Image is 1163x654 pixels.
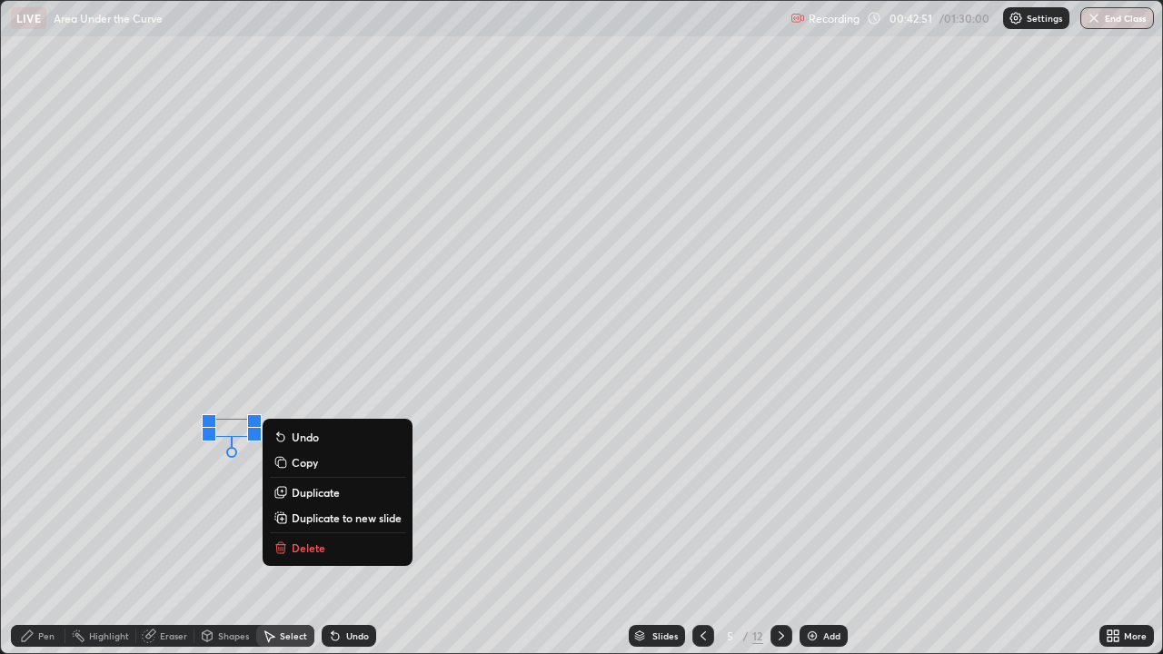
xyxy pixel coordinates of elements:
button: Undo [270,426,405,448]
div: Undo [346,631,369,640]
button: End Class [1080,7,1154,29]
button: Duplicate [270,481,405,503]
div: Select [280,631,307,640]
p: Duplicate [292,485,340,500]
p: LIVE [16,11,41,25]
div: Eraser [160,631,187,640]
img: add-slide-button [805,629,820,643]
button: Delete [270,537,405,559]
p: Area Under the Curve [54,11,163,25]
div: 12 [752,628,763,644]
div: / [743,630,749,641]
button: Copy [270,451,405,473]
div: More [1124,631,1147,640]
p: Settings [1027,14,1062,23]
div: Slides [652,631,678,640]
img: class-settings-icons [1009,11,1023,25]
p: Undo [292,430,319,444]
button: Duplicate to new slide [270,507,405,529]
div: Pen [38,631,55,640]
img: recording.375f2c34.svg [790,11,805,25]
p: Duplicate to new slide [292,510,402,525]
img: end-class-cross [1087,11,1101,25]
div: Add [823,631,840,640]
p: Recording [809,12,860,25]
p: Delete [292,540,325,555]
div: Highlight [89,631,129,640]
div: Shapes [218,631,249,640]
p: Copy [292,455,318,470]
div: 5 [721,630,740,641]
